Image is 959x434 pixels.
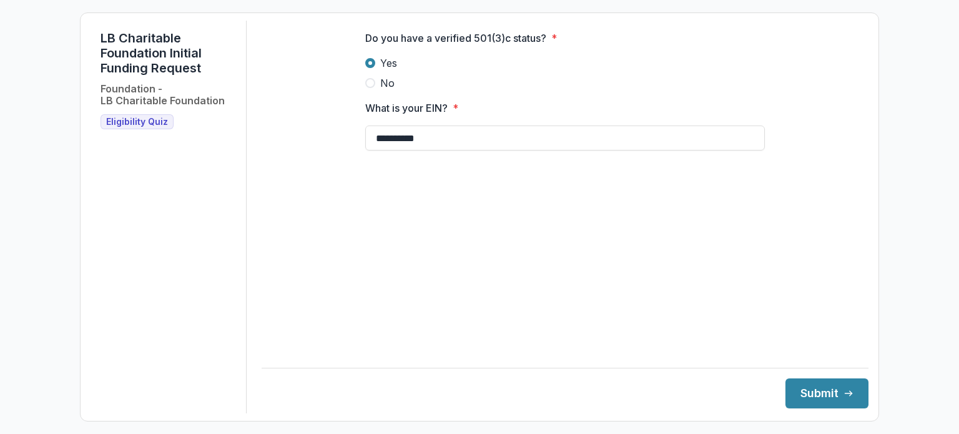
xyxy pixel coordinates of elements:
span: Eligibility Quiz [106,117,168,127]
h2: Foundation - LB Charitable Foundation [101,83,225,107]
p: What is your EIN? [365,101,448,116]
span: Yes [380,56,397,71]
span: No [380,76,395,91]
button: Submit [785,378,868,408]
h1: LB Charitable Foundation Initial Funding Request [101,31,236,76]
p: Do you have a verified 501(3)c status? [365,31,546,46]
